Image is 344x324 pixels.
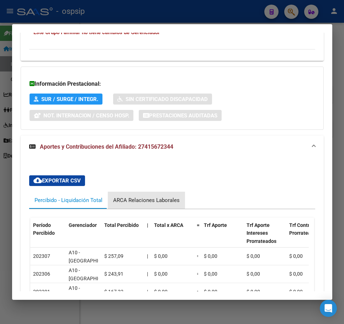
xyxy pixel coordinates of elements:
[30,80,315,88] h3: Información Prestacional:
[126,96,208,102] span: Sin Certificado Discapacidad
[247,289,260,294] span: $ 0,00
[204,253,217,259] span: $ 0,00
[147,253,148,259] span: |
[154,289,168,294] span: $ 0,00
[33,177,81,184] span: Exportar CSV
[69,285,117,307] span: A10 - [GEOGRAPHIC_DATA] SA
[69,267,117,290] span: A10 - [GEOGRAPHIC_DATA] SA
[197,222,200,228] span: =
[104,289,123,294] span: $ 167,32
[244,218,286,257] datatable-header-cell: Trf Aporte Intereses Prorrateados
[289,289,303,294] span: $ 0,00
[139,110,222,121] button: Prestaciones Auditadas
[30,218,66,257] datatable-header-cell: Período Percibido
[43,112,129,119] span: Not. Internacion / Censo Hosp.
[104,222,139,228] span: Total Percibido
[104,253,123,259] span: $ 257,09
[69,250,117,272] span: A10 - [GEOGRAPHIC_DATA] SA
[289,222,326,236] span: Trf Contribucion Prorrateada
[154,222,183,228] span: Total x ARCA
[154,253,168,259] span: $ 0,00
[30,94,102,105] button: SUR / SURGE / INTEGR.
[33,289,50,294] span: 202301
[30,110,133,121] button: Not. Internacion / Censo Hosp.
[197,289,200,294] span: =
[247,253,260,259] span: $ 0,00
[113,196,180,204] div: ARCA Relaciones Laborales
[144,218,151,257] datatable-header-cell: |
[147,271,148,277] span: |
[104,271,123,277] span: $ 243,91
[286,218,329,257] datatable-header-cell: Trf Contribucion Prorrateada
[69,222,97,228] span: Gerenciador
[33,271,50,277] span: 202306
[204,222,227,228] span: Trf Aporte
[197,253,200,259] span: =
[66,218,101,257] datatable-header-cell: Gerenciador
[289,271,303,277] span: $ 0,00
[113,94,212,105] button: Sin Certificado Discapacidad
[154,271,168,277] span: $ 0,00
[41,96,98,102] span: SUR / SURGE / INTEGR.
[149,112,217,119] span: Prestaciones Auditadas
[204,271,217,277] span: $ 0,00
[21,136,324,158] mat-expansion-panel-header: Aportes y Contribuciones del Afiliado: 27415672344
[147,222,148,228] span: |
[147,289,148,294] span: |
[320,300,337,317] div: Open Intercom Messenger
[204,289,217,294] span: $ 0,00
[33,222,55,236] span: Período Percibido
[194,218,201,257] datatable-header-cell: =
[151,218,194,257] datatable-header-cell: Total x ARCA
[201,218,244,257] datatable-header-cell: Trf Aporte
[247,222,276,244] span: Trf Aporte Intereses Prorrateados
[35,196,102,204] div: Percibido - Liquidación Total
[29,175,85,186] button: Exportar CSV
[33,176,42,185] mat-icon: cloud_download
[247,271,260,277] span: $ 0,00
[40,143,173,150] span: Aportes y Contribuciones del Afiliado: 27415672344
[197,271,200,277] span: =
[289,253,303,259] span: $ 0,00
[33,253,50,259] span: 202307
[101,218,144,257] datatable-header-cell: Total Percibido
